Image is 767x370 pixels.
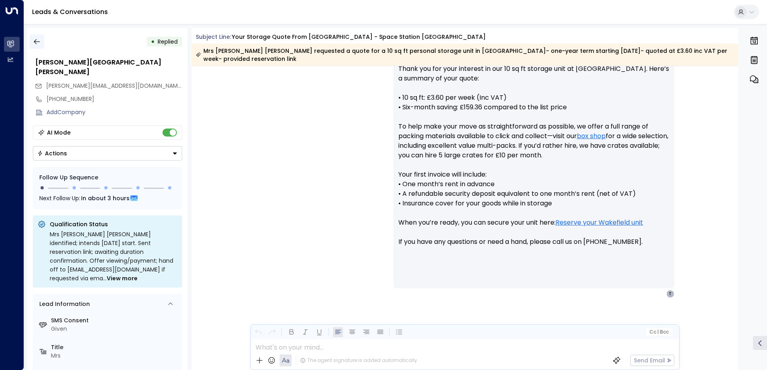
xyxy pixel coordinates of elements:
span: [PERSON_NAME][EMAIL_ADDRESS][DOMAIN_NAME] [46,82,183,90]
div: Mrs [PERSON_NAME] [PERSON_NAME] identified; intends [DATE] start. Sent reservation link; awaiting... [50,230,177,283]
div: AddCompany [47,108,182,117]
span: View more [107,274,138,283]
div: T [666,290,674,298]
span: tara@ownhouse.co.Uk [46,82,182,90]
div: Mrs [51,352,179,360]
div: [PERSON_NAME][GEOGRAPHIC_DATA][PERSON_NAME] [35,58,182,77]
button: Undo [253,327,263,337]
a: Leads & Conversations [32,7,108,16]
p: Qualification Status [50,220,177,228]
div: Lead Information [37,300,90,308]
div: • [151,34,155,49]
button: Redo [267,327,277,337]
div: Mrs [PERSON_NAME] [PERSON_NAME] requested a quote for a 10 sq ft personal storage unit in [GEOGRA... [196,47,734,63]
div: Button group with a nested menu [33,146,182,161]
button: Cc|Bcc [646,328,672,336]
span: Cc Bcc [649,329,668,335]
p: Hi [PERSON_NAME], Thank you for your interest in our 10 sq ft storage unit at [GEOGRAPHIC_DATA]. ... [398,45,670,256]
div: Given [51,325,179,333]
label: SMS Consent [51,316,179,325]
span: | [657,329,659,335]
button: Actions [33,146,182,161]
div: The agent signature is added automatically [300,357,417,364]
span: Subject Line: [196,33,231,41]
div: Follow Up Sequence [39,173,176,182]
span: In about 3 hours [81,194,130,203]
a: Reserve your Wakefield unit [556,218,643,227]
label: Title [51,343,179,352]
div: [PHONE_NUMBER] [47,95,182,103]
span: Replied [158,38,178,46]
div: Next Follow Up: [39,194,176,203]
div: Actions [37,150,67,157]
div: AI Mode [47,129,71,137]
div: Your storage quote from [GEOGRAPHIC_DATA] - Space Station [GEOGRAPHIC_DATA] [232,33,486,41]
a: box shop [577,131,606,141]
